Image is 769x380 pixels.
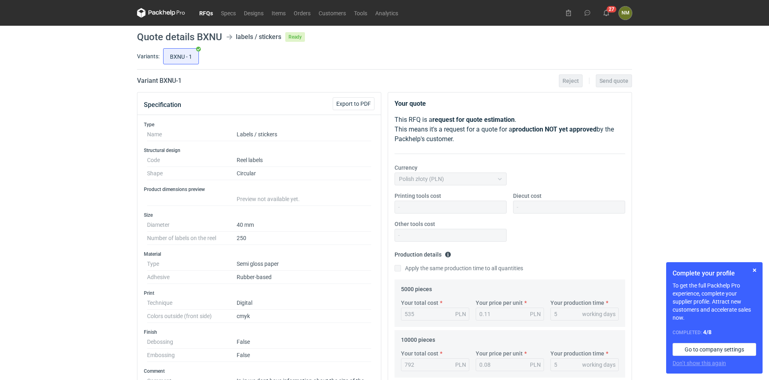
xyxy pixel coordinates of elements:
[147,271,237,284] dt: Adhesive
[144,186,374,193] h3: Product dimensions preview
[147,257,237,271] dt: Type
[144,147,374,154] h3: Structural design
[619,6,632,20] div: Natalia Mrozek
[285,32,305,42] span: Ready
[163,48,199,64] label: BXNU - 1
[217,8,240,18] a: Specs
[395,248,451,258] legend: Production details
[432,116,515,123] strong: request for quote estimation
[512,125,597,133] strong: production NOT yet approved
[237,271,371,284] dd: Rubber-based
[530,310,541,318] div: PLN
[147,349,237,362] dt: Embossing
[750,265,759,275] button: Skip for now
[137,8,185,18] svg: Packhelp Pro
[395,115,625,144] p: This RFQ is a . This means it's a request for a quote for a by the Packhelp's customer.
[513,192,542,200] label: Diecut cost
[137,32,222,42] h1: Quote details BXNU
[562,78,579,84] span: Reject
[600,6,613,19] button: 27
[703,329,712,335] strong: 4 / 8
[144,95,181,115] button: Specification
[395,164,417,172] label: Currency
[599,78,628,84] span: Send quote
[147,296,237,310] dt: Technique
[240,8,268,18] a: Designs
[237,257,371,271] dd: Semi gloss paper
[137,52,160,60] label: Variants:
[350,8,371,18] a: Tools
[237,232,371,245] dd: 250
[401,349,438,357] label: Your total cost
[673,328,756,337] div: Completed:
[290,8,315,18] a: Orders
[336,101,371,107] span: Export to PDF
[144,251,374,257] h3: Material
[550,349,604,357] label: Your production time
[144,290,374,296] h3: Print
[147,128,237,141] dt: Name
[582,310,616,318] div: working days
[619,6,632,20] button: NM
[147,167,237,180] dt: Shape
[144,368,374,374] h3: Comment
[237,310,371,323] dd: cmyk
[455,361,466,369] div: PLN
[144,121,374,128] h3: Type
[395,192,441,200] label: Printing tools cost
[596,74,632,87] button: Send quote
[582,361,616,369] div: working days
[144,329,374,335] h3: Finish
[147,232,237,245] dt: Number of labels on the reel
[371,8,402,18] a: Analytics
[237,154,371,167] dd: Reel labels
[455,310,466,318] div: PLN
[395,100,426,107] strong: Your quote
[237,296,371,310] dd: Digital
[147,310,237,323] dt: Colors outside (front side)
[333,97,374,110] button: Export to PDF
[147,154,237,167] dt: Code
[476,349,523,357] label: Your price per unit
[550,299,604,307] label: Your production time
[237,349,371,362] dd: False
[476,299,523,307] label: Your price per unit
[673,343,756,356] a: Go to company settings
[236,32,281,42] div: labels / stickers
[401,283,432,292] legend: 5000 pieces
[395,264,523,272] label: Apply the same production time to all quantities
[268,8,290,18] a: Items
[237,167,371,180] dd: Circular
[673,359,726,367] button: Don’t show this again
[147,335,237,349] dt: Debossing
[237,335,371,349] dd: False
[673,269,756,278] h1: Complete your profile
[137,76,182,86] h2: Variant BXNU - 1
[395,220,435,228] label: Other tools cost
[401,333,435,343] legend: 10000 pieces
[237,128,371,141] dd: Labels / stickers
[673,281,756,322] p: To get the full Packhelp Pro experience, complete your supplier profile. Attract new customers an...
[315,8,350,18] a: Customers
[147,218,237,232] dt: Diameter
[530,361,541,369] div: PLN
[237,218,371,232] dd: 40 mm
[144,212,374,218] h3: Size
[559,74,583,87] button: Reject
[237,196,300,202] span: Preview not available yet.
[401,299,438,307] label: Your total cost
[195,8,217,18] a: RFQs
